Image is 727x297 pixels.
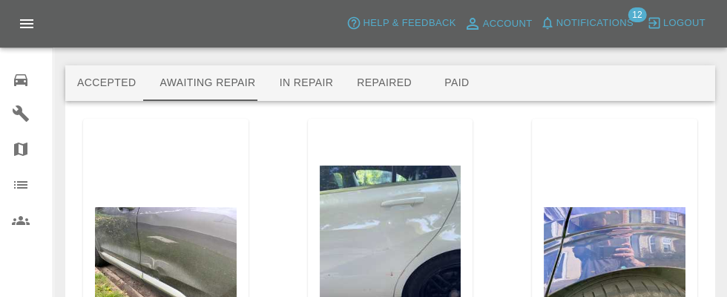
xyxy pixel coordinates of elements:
[643,12,709,35] button: Logout
[65,65,148,101] button: Accepted
[536,12,637,35] button: Notifications
[343,12,459,35] button: Help & Feedback
[363,15,455,32] span: Help & Feedback
[9,6,45,42] button: Open drawer
[460,12,536,36] a: Account
[483,16,533,33] span: Account
[556,15,634,32] span: Notifications
[268,65,346,101] button: In Repair
[424,65,490,101] button: Paid
[663,15,705,32] span: Logout
[345,65,424,101] button: Repaired
[628,7,646,22] span: 12
[148,65,267,101] button: Awaiting Repair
